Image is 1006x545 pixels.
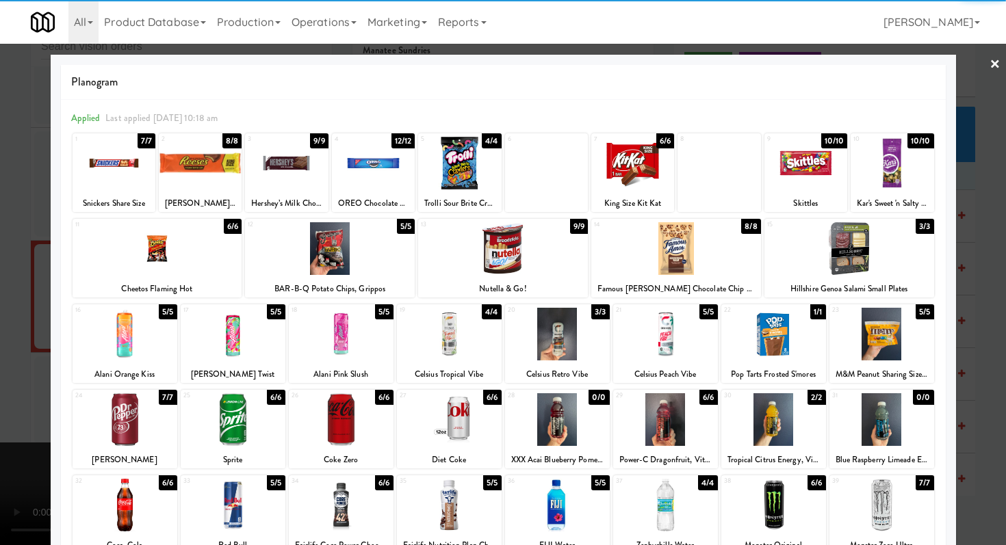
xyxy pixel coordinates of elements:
[248,219,330,230] div: 12
[913,390,933,405] div: 0/0
[73,219,242,297] div: 116/6Cheetos Flaming Hot
[289,451,394,468] div: Coke Zero
[247,195,326,212] div: Hershey’s Milk Chocolate Candy Bars King Size
[723,366,824,383] div: Pop Tarts Frosted S'mores
[159,475,177,490] div: 6/6
[916,219,933,234] div: 3/3
[291,366,391,383] div: Alani Pink Slush
[420,280,586,297] div: Nutella & Go!
[292,390,341,401] div: 26
[831,451,932,468] div: Blue Raspberry Limeade Elevate, Vitamin Water
[421,133,460,145] div: 5
[73,133,155,212] div: 17/7Snickers Share Size
[483,475,501,490] div: 5/5
[767,133,806,145] div: 9
[418,195,501,212] div: Trolli Sour Brite Crawlers
[310,133,328,148] div: 9/9
[721,304,826,383] div: 221/1Pop Tarts Frosted S'mores
[829,390,934,468] div: 310/0Blue Raspberry Limeade Elevate, Vitamin Water
[159,390,177,405] div: 7/7
[594,219,676,230] div: 14
[75,195,153,212] div: Snickers Share Size
[75,280,240,297] div: Cheetos Flaming Hot
[832,390,882,401] div: 31
[764,219,934,297] div: 153/3Hillshire Genoa Salami Small Plates
[483,390,501,405] div: 6/6
[248,133,287,145] div: 3
[505,133,588,212] div: 6
[591,195,674,212] div: King Size Kit Kat
[183,390,233,401] div: 25
[183,366,283,383] div: [PERSON_NAME] Twist
[183,475,233,487] div: 33
[990,44,1001,86] a: ×
[292,304,341,316] div: 18
[75,219,157,230] div: 11
[292,475,341,487] div: 34
[75,475,125,487] div: 32
[71,72,936,92] span: Planogram
[505,390,610,468] div: 280/0XXX Acai Blueberry Pomegranate, Vitamin Water
[615,366,716,383] div: Celsius Peach Vibe
[591,475,609,490] div: 5/5
[853,195,931,212] div: Kar's Sweet 'n Salty Mix
[418,280,588,297] div: Nutella & Go!
[73,366,177,383] div: Alani Orange Kiss
[724,475,774,487] div: 38
[591,280,761,297] div: Famous [PERSON_NAME] Chocolate Chip Cookies
[332,195,415,212] div: OREO Chocolate Sandwich Cookies
[181,366,285,383] div: [PERSON_NAME] Twist
[245,219,415,297] div: 125/5BAR-B-Q Potato Chips, Grippos
[291,451,391,468] div: Coke Zero
[766,195,845,212] div: Skittles
[399,366,500,383] div: Celsius Tropical Vibe
[853,133,892,145] div: 10
[613,304,718,383] div: 215/5Celsius Peach Vibe
[698,475,717,490] div: 4/4
[159,304,177,319] div: 5/5
[832,475,882,487] div: 39
[724,304,774,316] div: 22
[616,304,666,316] div: 21
[335,133,374,145] div: 4
[916,304,933,319] div: 5/5
[400,390,450,401] div: 27
[73,304,177,383] div: 165/5Alani Orange Kiss
[591,219,761,297] div: 148/8Famous [PERSON_NAME] Chocolate Chip Cookies
[721,390,826,468] div: 302/2Tropical Citrus Energy, Vitamin Water
[267,475,285,490] div: 5/5
[829,451,934,468] div: Blue Raspberry Limeade Elevate, Vitamin Water
[245,133,328,212] div: 39/9Hershey’s Milk Chocolate Candy Bars King Size
[289,304,394,383] div: 185/5Alani Pink Slush
[75,304,125,316] div: 16
[613,390,718,468] div: 296/6Power-C Dragonfruit, Vitamin Water
[721,451,826,468] div: Tropical Citrus Energy, Vitamin Water
[397,451,502,468] div: Diet Coke
[616,390,666,401] div: 29
[181,390,285,468] div: 256/6Sprite
[723,451,824,468] div: Tropical Citrus Energy, Vitamin Water
[75,133,114,145] div: 1
[289,390,394,468] div: 266/6Coke Zero
[615,451,716,468] div: Power-C Dragonfruit, Vitamin Water
[505,366,610,383] div: Celsius Retro Vibe
[593,195,672,212] div: King Size Kit Kat
[764,195,847,212] div: Skittles
[851,195,933,212] div: Kar's Sweet 'n Salty Mix
[831,366,932,383] div: M&M Peanut Sharing Size 10.05 OZ
[482,304,501,319] div: 4/4
[591,304,609,319] div: 3/3
[421,219,503,230] div: 13
[594,133,633,145] div: 7
[591,133,674,212] div: 76/6King Size Kit Kat
[699,390,717,405] div: 6/6
[418,219,588,297] div: 139/9Nutella & Go!
[267,304,285,319] div: 5/5
[375,475,393,490] div: 6/6
[589,390,609,405] div: 0/0
[656,133,674,148] div: 6/6
[222,133,242,148] div: 8/8
[105,111,218,124] span: Last applied [DATE] 10:18 am
[616,475,666,487] div: 37
[245,280,415,297] div: BAR-B-Q Potato Chips, Grippos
